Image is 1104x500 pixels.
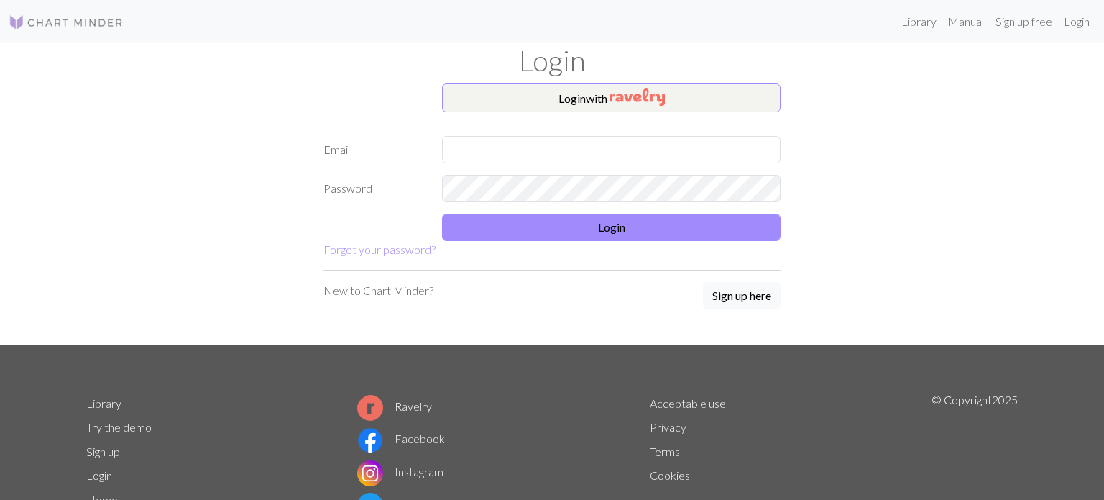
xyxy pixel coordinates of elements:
label: Password [315,175,433,202]
a: Privacy [650,420,686,434]
a: Ravelry [357,399,432,413]
button: Loginwith [442,83,781,112]
label: Email [315,136,433,163]
a: Sign up free [990,7,1058,36]
a: Login [1058,7,1095,36]
img: Instagram logo [357,460,383,486]
a: Forgot your password? [323,242,436,256]
img: Facebook logo [357,427,383,453]
a: Manual [942,7,990,36]
p: New to Chart Minder? [323,282,433,299]
a: Terms [650,445,680,458]
h1: Login [78,43,1026,78]
a: Sign up [86,445,120,458]
a: Login [86,468,112,482]
a: Sign up here [703,282,781,311]
a: Cookies [650,468,690,482]
a: Instagram [357,465,443,478]
a: Library [896,7,942,36]
a: Try the demo [86,420,152,434]
img: Ravelry logo [357,395,383,421]
a: Acceptable use [650,396,726,410]
img: Ravelry [609,88,665,106]
a: Library [86,396,121,410]
button: Login [442,214,781,241]
a: Facebook [357,432,445,445]
button: Sign up here [703,282,781,309]
img: Logo [9,14,124,31]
